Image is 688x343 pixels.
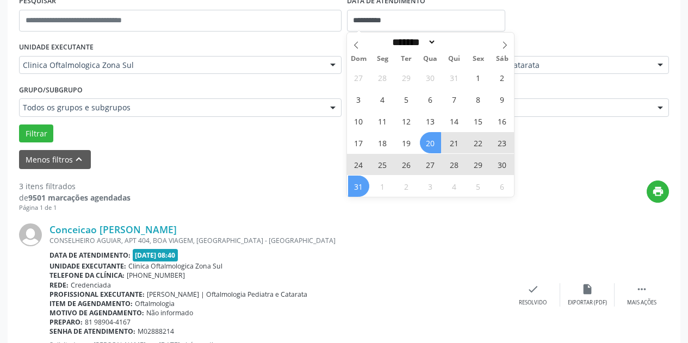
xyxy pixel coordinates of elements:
[442,55,466,63] span: Qui
[420,176,441,197] span: Setembro 3, 2025
[418,55,442,63] span: Qua
[420,154,441,175] span: Agosto 27, 2025
[492,67,513,88] span: Agosto 2, 2025
[519,299,547,307] div: Resolvido
[396,110,417,132] span: Agosto 12, 2025
[492,110,513,132] span: Agosto 16, 2025
[492,154,513,175] span: Agosto 30, 2025
[19,124,53,143] button: Filtrar
[647,180,669,203] button: print
[348,110,369,132] span: Agosto 10, 2025
[396,176,417,197] span: Setembro 2, 2025
[19,39,94,56] label: UNIDADE EXECUTANTE
[396,154,417,175] span: Agosto 26, 2025
[19,223,42,246] img: img
[372,132,393,153] span: Agosto 18, 2025
[652,185,664,197] i: print
[85,317,131,327] span: 81 98904-4167
[444,110,465,132] span: Agosto 14, 2025
[436,36,472,48] input: Year
[49,223,177,235] a: Conceicao [PERSON_NAME]
[396,89,417,110] span: Agosto 5, 2025
[49,261,126,271] b: Unidade executante:
[49,327,135,336] b: Senha de atendimento:
[49,271,125,280] b: Telefone da clínica:
[49,308,144,317] b: Motivo de agendamento:
[19,82,83,98] label: Grupo/Subgrupo
[468,67,489,88] span: Agosto 1, 2025
[128,261,222,271] span: Clinica Oftalmologica Zona Sul
[147,290,307,299] span: [PERSON_NAME] | Oftalmologia Pediatra e Catarata
[568,299,607,307] div: Exportar (PDF)
[135,299,175,308] span: Oftalmologia
[636,283,648,295] i: 
[372,176,393,197] span: Setembro 1, 2025
[49,290,145,299] b: Profissional executante:
[372,89,393,110] span: Agosto 4, 2025
[49,236,506,245] div: CONSELHEIRO AGUIAR, APT 404, BOA VIAGEM, [GEOGRAPHIC_DATA] - [GEOGRAPHIC_DATA]
[19,180,131,192] div: 3 itens filtrados
[627,299,656,307] div: Mais ações
[420,89,441,110] span: Agosto 6, 2025
[420,110,441,132] span: Agosto 13, 2025
[19,203,131,213] div: Página 1 de 1
[23,102,319,113] span: Todos os grupos e subgrupos
[468,132,489,153] span: Agosto 22, 2025
[348,67,369,88] span: Julho 27, 2025
[492,89,513,110] span: Agosto 9, 2025
[492,132,513,153] span: Agosto 23, 2025
[49,317,83,327] b: Preparo:
[527,283,539,295] i: check
[73,153,85,165] i: keyboard_arrow_up
[133,249,178,261] span: [DATE] 08:40
[581,283,593,295] i: insert_drive_file
[444,154,465,175] span: Agosto 28, 2025
[468,154,489,175] span: Agosto 29, 2025
[71,280,111,290] span: Credenciada
[49,299,133,308] b: Item de agendamento:
[28,192,131,203] strong: 9501 marcações agendadas
[348,132,369,153] span: Agosto 17, 2025
[444,132,465,153] span: Agosto 21, 2025
[468,89,489,110] span: Agosto 8, 2025
[348,89,369,110] span: Agosto 3, 2025
[490,55,514,63] span: Sáb
[348,154,369,175] span: Agosto 24, 2025
[372,67,393,88] span: Julho 28, 2025
[394,55,418,63] span: Ter
[19,192,131,203] div: de
[138,327,174,336] span: M02888214
[492,176,513,197] span: Setembro 6, 2025
[396,132,417,153] span: Agosto 19, 2025
[372,110,393,132] span: Agosto 11, 2025
[468,110,489,132] span: Agosto 15, 2025
[420,67,441,88] span: Julho 30, 2025
[444,89,465,110] span: Agosto 7, 2025
[444,176,465,197] span: Setembro 4, 2025
[466,55,490,63] span: Sex
[49,251,131,260] b: Data de atendimento:
[370,55,394,63] span: Seg
[468,176,489,197] span: Setembro 5, 2025
[444,67,465,88] span: Julho 31, 2025
[372,154,393,175] span: Agosto 25, 2025
[389,36,437,48] select: Month
[127,271,185,280] span: [PHONE_NUMBER]
[19,150,91,169] button: Menos filtroskeyboard_arrow_up
[348,176,369,197] span: Agosto 31, 2025
[49,280,69,290] b: Rede:
[347,55,371,63] span: Dom
[396,67,417,88] span: Julho 29, 2025
[146,308,193,317] span: Não informado
[420,132,441,153] span: Agosto 20, 2025
[23,60,319,71] span: Clinica Oftalmologica Zona Sul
